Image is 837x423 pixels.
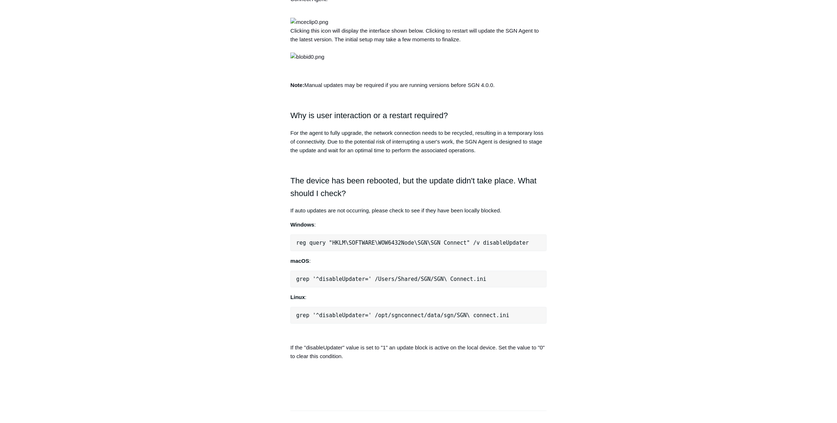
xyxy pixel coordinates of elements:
img: blobid0.png [290,53,324,61]
p: : [290,220,547,229]
strong: Linux [290,294,305,300]
pre: reg query "HKLM\SOFTWARE\WOW6432Node\SGN\SGN Connect" /v disableUpdater [290,235,547,251]
span: If the "disableUpdater" value is set to "1" an update block is active on the local device. Set th... [290,344,545,359]
img: mceclip0.png [290,18,328,26]
p: : [290,293,547,302]
p: If auto updates are not occurring, please check to see if they have been locally blocked. [290,206,547,215]
span: Manual updates may be required if you are running versions before SGN 4.0.0. [305,82,495,88]
strong: Windows [290,221,314,228]
p: : [290,257,547,265]
pre: grep '^disableUpdater=' /Users/Shared/SGN/SGN\ Connect.ini [290,271,547,287]
h2: Why is user interaction or a restart required? [290,109,547,122]
strong: macOS [290,258,309,264]
h2: The device has been rebooted, but the update didn't take place. What should I check? [290,174,547,200]
span: Clicking this icon will display the interface shown below. Clicking to restart will update the SG... [290,19,539,60]
span: Note: [290,82,304,88]
p: For the agent to fully upgrade, the network connection needs to be recycled, resulting in a tempo... [290,129,547,155]
pre: grep '^disableUpdater=' /opt/sgnconnect/data/sgn/SGN\ connect.ini [290,307,547,324]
